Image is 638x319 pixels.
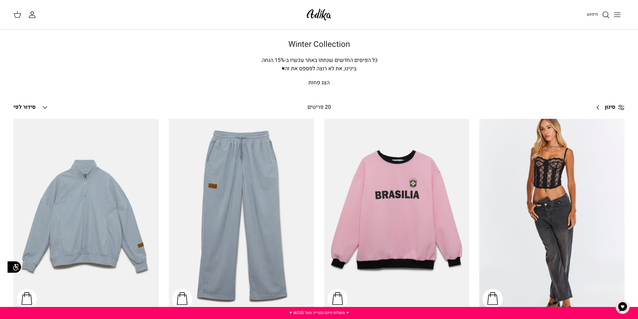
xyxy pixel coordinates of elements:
a: ✦ משלוח חינם בקנייה מעל ₪220 ✦ [289,310,349,316]
h1: Winter Collection [85,40,554,50]
span: סינון [605,103,615,112]
img: Adika IL [305,7,333,22]
span: בינינו, את לא רוצה לפספס את זה♥ [282,65,357,73]
a: החשבון שלי [28,11,39,19]
span: חיפוש [587,11,598,17]
button: סידור לפי [13,100,49,115]
span: % הנחה. [261,56,285,64]
a: חיפוש [587,11,610,19]
a: סווטשירט Brazilian Kid [324,119,470,312]
span: כל הפיסים החדשים שנחתו באתר עכשיו ב- [285,56,378,64]
div: 20 פריטים [249,103,389,112]
a: ג׳ינס All Or Nothing קריס-קרוס | BOYFRIEND [479,119,625,312]
button: Toggle menu [610,7,625,22]
a: סינון [591,99,625,115]
span: סידור לפי [13,103,36,111]
span: 15 [275,56,281,64]
img: accessibility_icon02.svg [5,258,23,276]
a: סווטשירט City Strolls אוברסייז [13,119,159,312]
p: הצג פחות [85,79,554,87]
button: צ'אט [613,297,633,317]
a: מכנסי טרנינג City strolls [169,119,314,312]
